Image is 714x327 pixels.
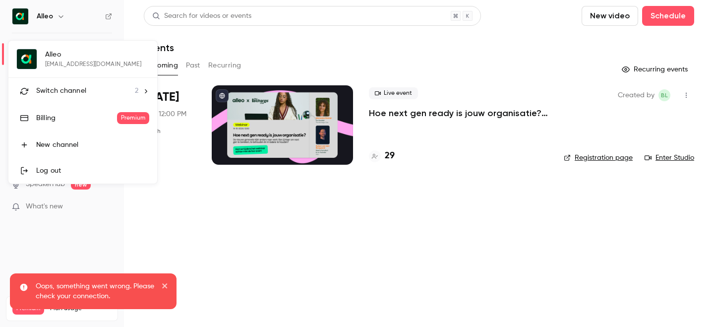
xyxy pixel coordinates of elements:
div: Billing [36,113,117,123]
div: New channel [36,140,149,150]
span: 2 [135,86,138,96]
span: Premium [117,112,149,124]
p: Oops, something went wrong. Please check your connection. [36,281,155,301]
div: Log out [36,166,149,176]
span: Switch channel [36,86,86,96]
button: close [162,281,169,293]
